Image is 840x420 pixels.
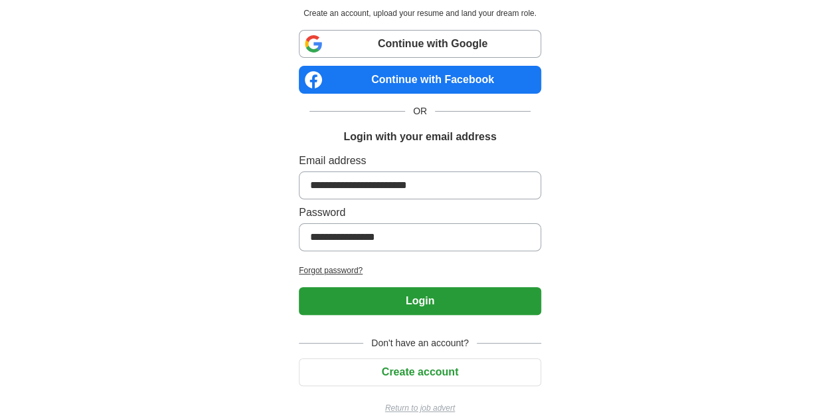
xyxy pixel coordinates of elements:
[405,104,435,118] span: OR
[299,66,541,94] a: Continue with Facebook
[299,153,541,169] label: Email address
[299,366,541,377] a: Create account
[299,358,541,386] button: Create account
[299,30,541,58] a: Continue with Google
[363,336,477,350] span: Don't have an account?
[299,264,541,276] a: Forgot password?
[299,205,541,221] label: Password
[299,402,541,414] a: Return to job advert
[301,7,539,19] p: Create an account, upload your resume and land your dream role.
[299,287,541,315] button: Login
[343,129,496,145] h1: Login with your email address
